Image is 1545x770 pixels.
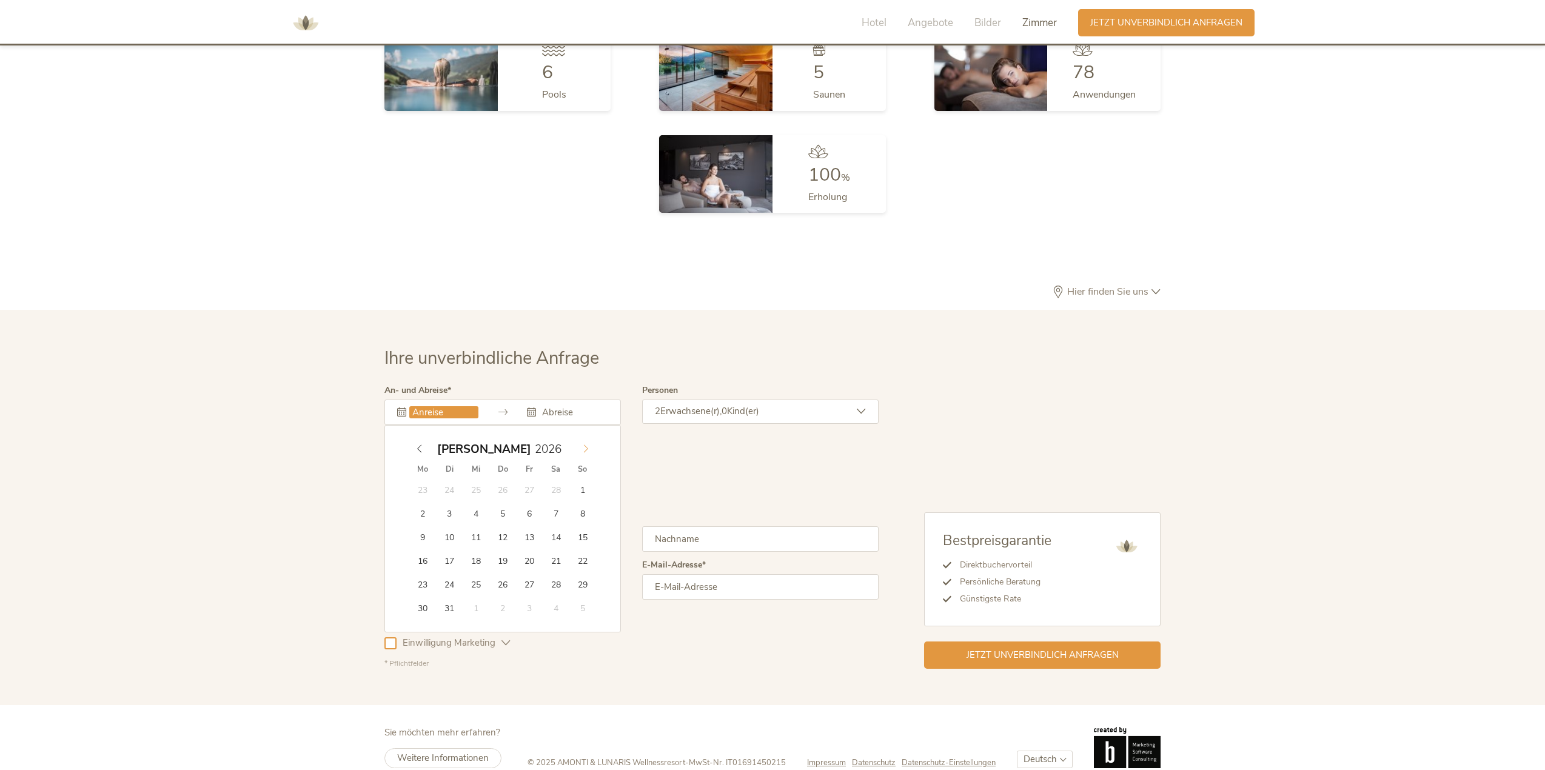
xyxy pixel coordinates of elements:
span: März 3, 2026 [438,501,461,525]
span: © 2025 AMONTI & LUNARIS Wellnessresort [528,757,685,768]
span: Februar 23, 2026 [411,478,435,501]
span: März 4, 2026 [464,501,488,525]
span: Einwilligung Marketing [397,637,501,649]
label: Personen [642,386,678,395]
span: Mo [409,466,436,474]
img: Brandnamic GmbH | Leading Hospitality Solutions [1094,727,1161,768]
span: 100 [808,162,841,187]
span: Pools [542,88,566,101]
span: So [569,466,596,474]
span: Impressum [807,757,846,768]
span: Anwendungen [1073,88,1136,101]
span: März 30, 2026 [411,596,435,620]
input: Year [531,441,571,457]
span: März 19, 2026 [491,549,514,572]
span: März 10, 2026 [438,525,461,549]
span: Angebote [908,16,953,30]
span: März 29, 2026 [571,572,594,596]
span: Do [489,466,516,474]
span: 2 [655,405,660,417]
span: März 5, 2026 [491,501,514,525]
span: April 3, 2026 [517,596,541,620]
span: April 4, 2026 [544,596,568,620]
span: Ihre unverbindliche Anfrage [384,346,599,370]
img: AMONTI & LUNARIS Wellnessresort [287,5,324,41]
a: Datenschutz-Einstellungen [902,757,996,768]
span: März 26, 2026 [491,572,514,596]
a: AMONTI & LUNARIS Wellnessresort [287,18,324,27]
span: Erholung [808,190,847,204]
span: - [685,757,689,768]
a: Datenschutz [852,757,902,768]
span: März 13, 2026 [517,525,541,549]
span: März 12, 2026 [491,525,514,549]
span: März 25, 2026 [464,572,488,596]
span: April 1, 2026 [464,596,488,620]
span: % [841,171,850,184]
span: März 6, 2026 [517,501,541,525]
span: Fr [516,466,543,474]
span: Sie möchten mehr erfahren? [384,726,500,738]
input: E-Mail-Adresse [642,574,879,600]
span: März 16, 2026 [411,549,435,572]
span: [PERSON_NAME] [437,444,531,455]
span: Februar 24, 2026 [438,478,461,501]
span: Februar 26, 2026 [491,478,514,501]
span: Saunen [813,88,845,101]
span: März 22, 2026 [571,549,594,572]
li: Persönliche Beratung [951,574,1051,591]
div: * Pflichtfelder [384,658,879,669]
span: März 28, 2026 [544,572,568,596]
span: März 14, 2026 [544,525,568,549]
span: Erwachsene(r), [660,405,722,417]
img: AMONTI & LUNARIS Wellnessresort [1111,531,1142,561]
input: Anreise [409,406,478,418]
span: 5 [813,60,824,85]
span: Di [436,466,463,474]
span: März 15, 2026 [571,525,594,549]
span: März 21, 2026 [544,549,568,572]
span: Februar 27, 2026 [517,478,541,501]
span: Bestpreisgarantie [943,531,1051,550]
span: März 31, 2026 [438,596,461,620]
label: E-Mail-Adresse [642,561,706,569]
span: Weitere Informationen [397,752,489,764]
span: März 11, 2026 [464,525,488,549]
span: Zimmer [1022,16,1057,30]
span: März 9, 2026 [411,525,435,549]
span: Hotel [862,16,886,30]
span: MwSt-Nr. IT01691450215 [689,757,786,768]
span: März 17, 2026 [438,549,461,572]
span: März 1, 2026 [571,478,594,501]
span: März 7, 2026 [544,501,568,525]
input: Nachname [642,526,879,552]
a: Weitere Informationen [384,748,501,768]
span: März 18, 2026 [464,549,488,572]
span: April 5, 2026 [571,596,594,620]
span: März 23, 2026 [411,572,435,596]
span: März 24, 2026 [438,572,461,596]
span: Hier finden Sie uns [1064,287,1151,296]
span: Jetzt unverbindlich anfragen [967,649,1119,661]
span: Kind(er) [727,405,759,417]
span: Bilder [974,16,1001,30]
li: Günstigste Rate [951,591,1051,608]
span: März 27, 2026 [517,572,541,596]
span: März 2, 2026 [411,501,435,525]
span: März 8, 2026 [571,501,594,525]
a: Impressum [807,757,852,768]
span: Sa [543,466,569,474]
span: 78 [1073,60,1094,85]
span: Datenschutz [852,757,896,768]
li: Direktbuchervorteil [951,557,1051,574]
label: An- und Abreise [384,386,451,395]
span: Februar 25, 2026 [464,478,488,501]
span: Februar 28, 2026 [544,478,568,501]
span: März 20, 2026 [517,549,541,572]
span: Mi [463,466,489,474]
span: April 2, 2026 [491,596,514,620]
span: 6 [542,60,553,85]
span: Jetzt unverbindlich anfragen [1090,16,1242,29]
